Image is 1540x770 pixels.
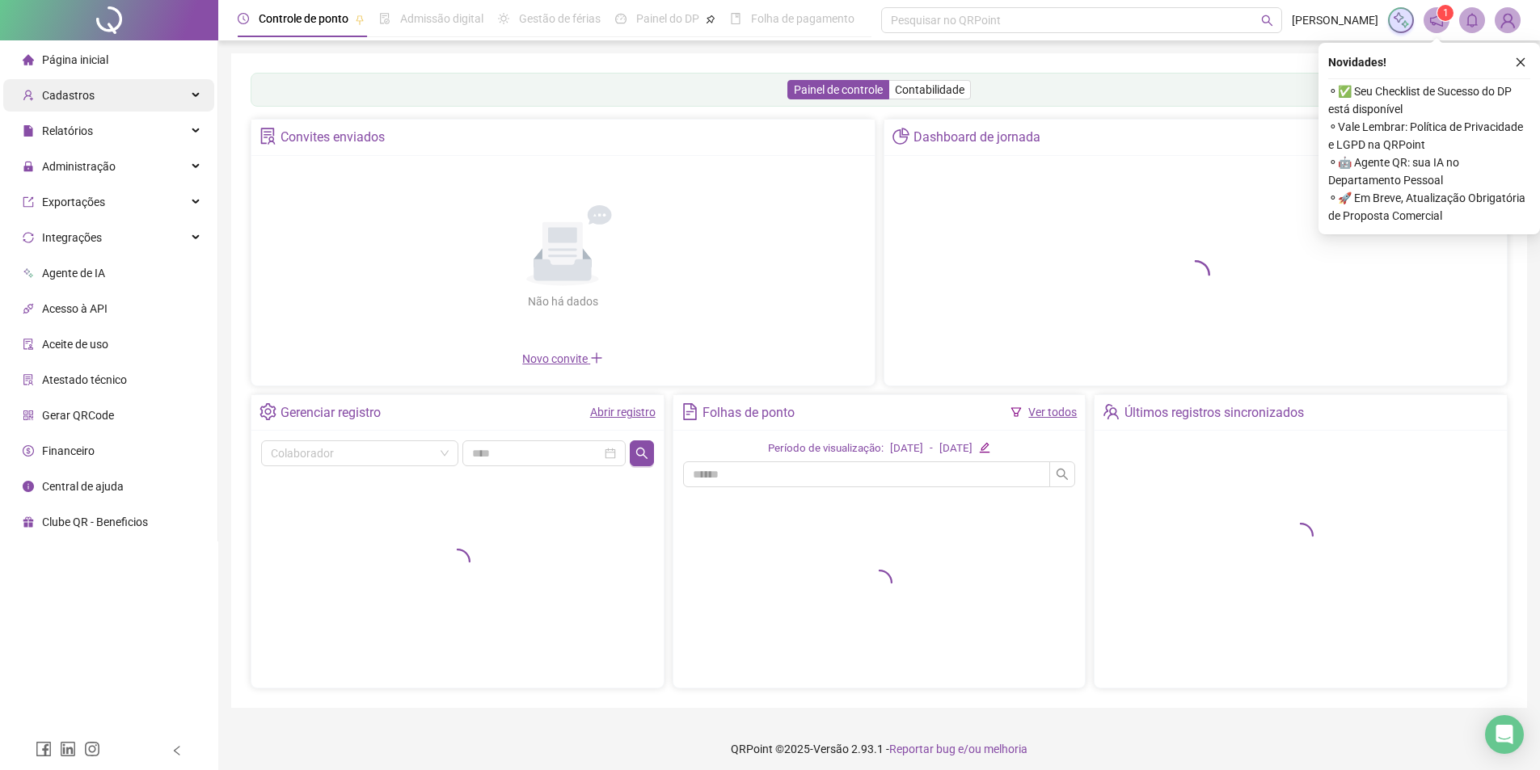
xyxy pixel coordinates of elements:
[42,124,93,137] span: Relatórios
[635,447,648,460] span: search
[42,89,95,102] span: Cadastros
[488,292,637,310] div: Não há dados
[42,480,124,493] span: Central de ajuda
[813,743,849,755] span: Versão
[23,125,34,137] span: file
[42,373,127,386] span: Atestado técnico
[1124,399,1304,427] div: Últimos registros sincronizados
[979,442,989,452] span: edit
[1496,8,1520,32] img: 50702
[281,124,385,151] div: Convites enviados
[890,440,923,457] div: [DATE]
[400,12,483,25] span: Admissão digital
[36,741,52,757] span: facebook
[23,54,34,65] span: home
[702,399,795,427] div: Folhas de ponto
[498,13,509,24] span: sun
[1392,11,1410,29] img: sparkle-icon.fc2bf0ac1784a2077858766a79e2daf3.svg
[1515,57,1526,68] span: close
[1328,118,1530,154] span: ⚬ Vale Lembrar: Política de Privacidade e LGPD na QRPoint
[23,374,34,385] span: solution
[42,444,95,457] span: Financeiro
[1056,468,1069,481] span: search
[281,399,381,427] div: Gerenciar registro
[681,403,698,420] span: file-text
[1429,13,1444,27] span: notification
[751,12,854,25] span: Folha de pagamento
[519,12,601,25] span: Gestão de férias
[1328,82,1530,118] span: ⚬ ✅ Seu Checklist de Sucesso do DP está disponível
[42,160,116,173] span: Administração
[522,352,603,365] span: Novo convite
[889,743,1027,755] span: Reportar bug e/ou melhoria
[590,406,656,419] a: Abrir registro
[768,440,884,457] div: Período de visualização:
[23,161,34,172] span: lock
[939,440,973,457] div: [DATE]
[259,403,276,420] span: setting
[1328,154,1530,189] span: ⚬ 🤖 Agente QR: sua IA no Departamento Pessoal
[42,53,108,66] span: Página inicial
[23,410,34,421] span: qrcode
[1328,53,1386,71] span: Novidades !
[1028,406,1077,419] a: Ver todos
[23,445,34,457] span: dollar
[23,481,34,492] span: info-circle
[238,13,249,24] span: clock-circle
[730,13,741,24] span: book
[706,15,715,24] span: pushpin
[794,83,883,96] span: Painel de controle
[590,351,603,364] span: plus
[1288,523,1314,549] span: loading
[930,440,933,457] div: -
[42,231,102,244] span: Integrações
[84,741,100,757] span: instagram
[171,745,183,756] span: left
[1437,5,1454,21] sup: 1
[1328,189,1530,225] span: ⚬ 🚀 Em Breve, Atualização Obrigatória de Proposta Comercial
[23,303,34,314] span: api
[913,124,1040,151] div: Dashboard de jornada
[259,12,348,25] span: Controle de ponto
[1465,13,1479,27] span: bell
[1181,260,1210,289] span: loading
[42,515,148,528] span: Clube QR - Beneficios
[60,741,76,757] span: linkedin
[42,338,108,351] span: Aceite de uso
[23,232,34,243] span: sync
[1443,7,1449,19] span: 1
[355,15,365,24] span: pushpin
[867,570,892,595] span: loading
[1010,406,1022,418] span: filter
[23,516,34,528] span: gift
[259,128,276,145] span: solution
[42,196,105,208] span: Exportações
[1103,403,1120,420] span: team
[42,409,114,422] span: Gerar QRCode
[1292,11,1378,29] span: [PERSON_NAME]
[1261,15,1273,27] span: search
[23,339,34,350] span: audit
[636,12,699,25] span: Painel do DP
[42,267,105,280] span: Agente de IA
[42,302,108,315] span: Acesso à API
[892,128,909,145] span: pie-chart
[615,13,627,24] span: dashboard
[895,83,964,96] span: Contabilidade
[445,549,470,574] span: loading
[1485,715,1524,754] div: Open Intercom Messenger
[379,13,390,24] span: file-done
[23,90,34,101] span: user-add
[23,196,34,208] span: export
